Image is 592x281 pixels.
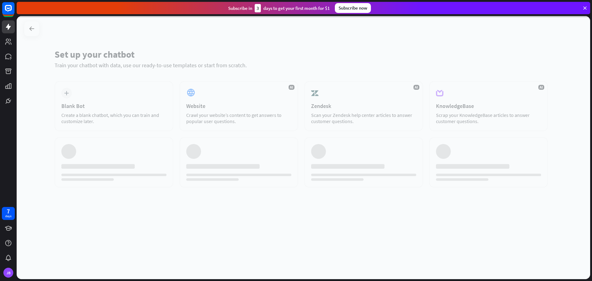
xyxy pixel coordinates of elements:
[335,3,371,13] div: Subscribe now
[7,209,10,214] div: 7
[228,4,330,12] div: Subscribe in days to get your first month for $1
[3,268,13,278] div: JB
[2,207,15,220] a: 7 days
[5,214,11,218] div: days
[255,4,261,12] div: 3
